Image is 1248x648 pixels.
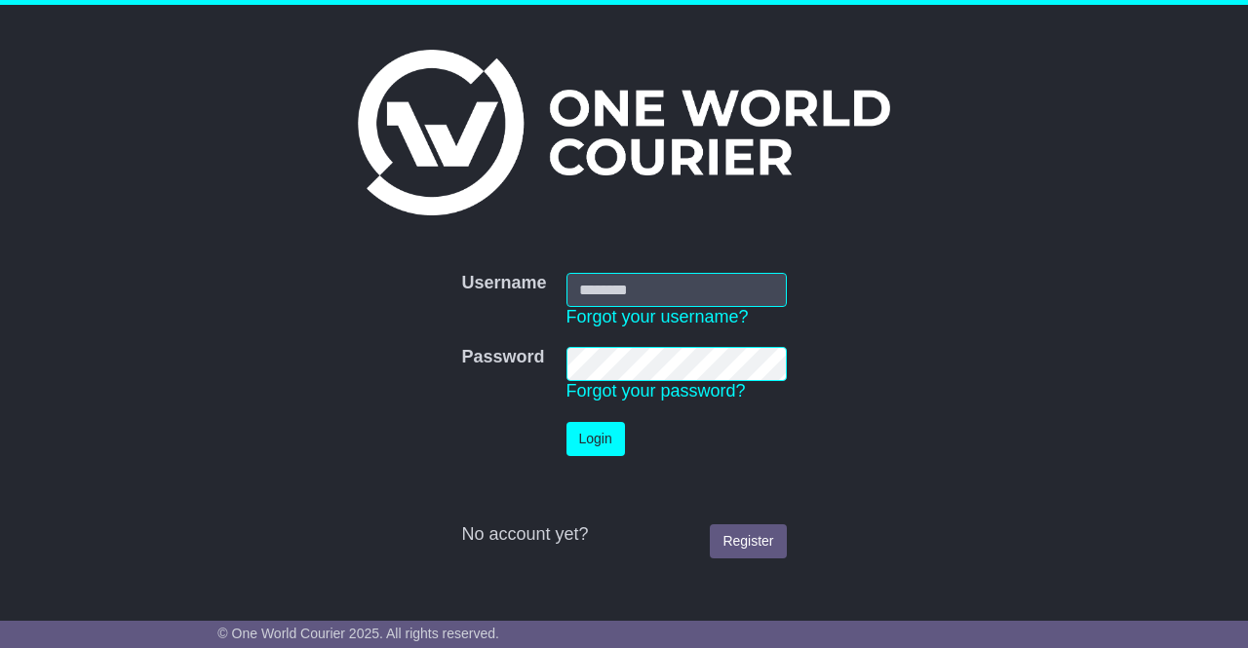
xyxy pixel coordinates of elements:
[710,524,786,558] a: Register
[566,381,746,400] a: Forgot your password?
[461,273,546,294] label: Username
[566,422,625,456] button: Login
[461,524,786,546] div: No account yet?
[461,347,544,368] label: Password
[358,50,890,215] img: One World
[217,626,499,641] span: © One World Courier 2025. All rights reserved.
[566,307,749,326] a: Forgot your username?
